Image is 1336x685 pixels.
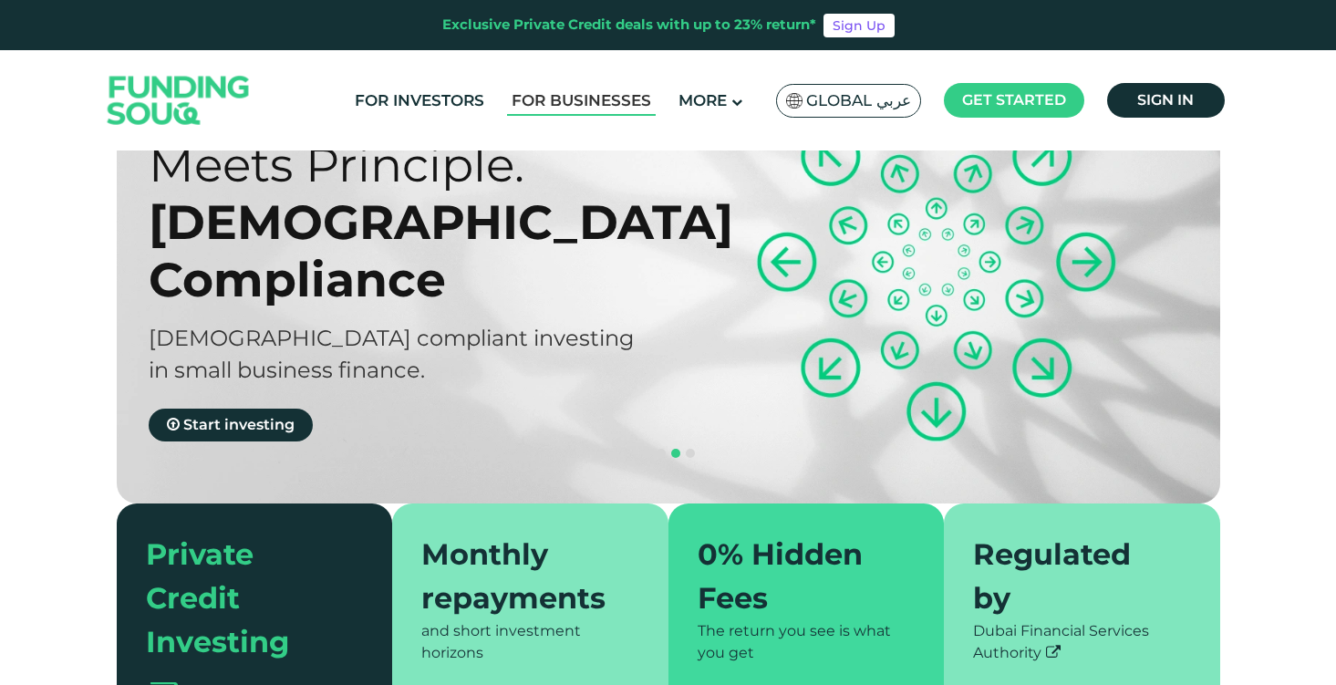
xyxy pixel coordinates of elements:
[973,620,1191,664] div: Dubai Financial Services Authority
[1137,91,1194,109] span: Sign in
[350,86,489,116] a: For Investors
[149,136,700,193] div: Meets Principle.
[146,533,342,664] div: Private Credit Investing
[698,620,916,664] div: The return you see is what you get
[962,91,1066,109] span: Get started
[654,446,668,461] button: navigation
[639,446,654,461] button: navigation
[89,55,268,147] img: Logo
[149,354,700,386] div: in small business finance.
[678,91,727,109] span: More
[806,90,911,111] span: Global عربي
[683,446,698,461] button: navigation
[149,409,313,441] a: Start investing
[823,14,895,37] a: Sign Up
[668,446,683,461] button: navigation
[421,533,617,620] div: Monthly repayments
[183,416,295,433] span: Start investing
[442,15,816,36] div: Exclusive Private Credit deals with up to 23% return*
[973,533,1169,620] div: Regulated by
[149,322,700,354] div: [DEMOGRAPHIC_DATA] compliant investing
[698,533,894,620] div: 0% Hidden Fees
[149,193,700,308] div: [DEMOGRAPHIC_DATA] Compliance
[1107,83,1225,118] a: Sign in
[507,86,656,116] a: For Businesses
[421,620,639,664] div: and short investment horizons
[786,93,803,109] img: SA Flag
